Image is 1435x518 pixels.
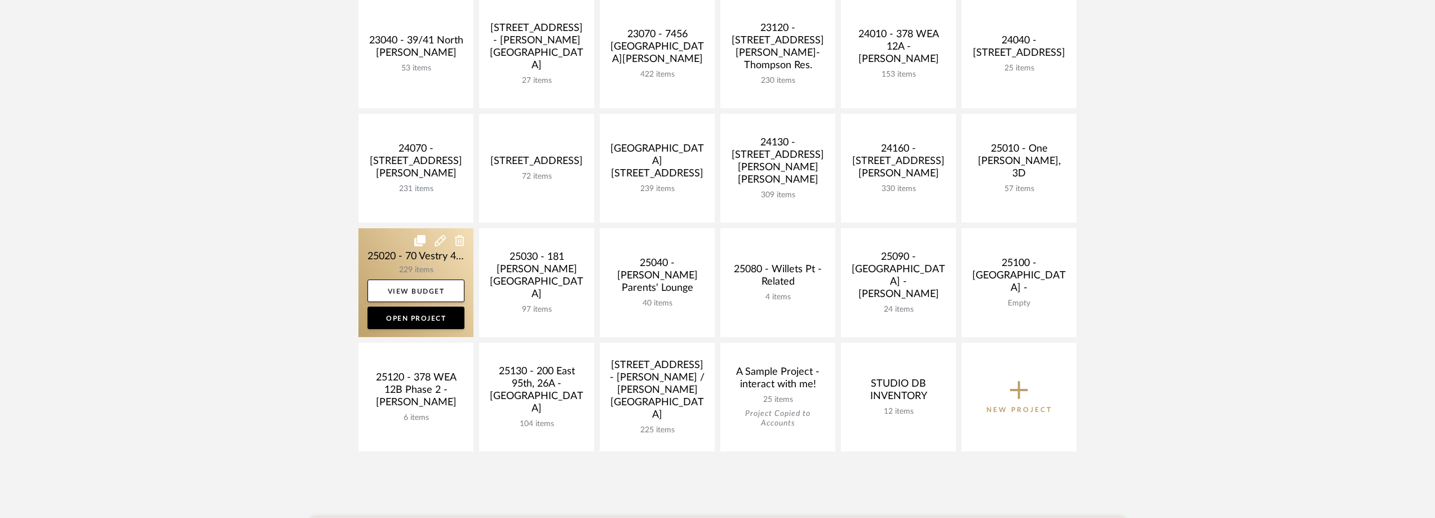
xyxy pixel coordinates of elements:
[367,143,464,184] div: 24070 - [STREET_ADDRESS][PERSON_NAME]
[850,28,947,70] div: 24010 - 378 WEA 12A - [PERSON_NAME]
[367,280,464,302] a: View Budget
[971,143,1068,184] div: 25010 - One [PERSON_NAME], 3D
[488,76,585,86] div: 27 items
[729,263,826,293] div: 25080 - Willets Pt - Related
[367,64,464,73] div: 53 items
[729,395,826,405] div: 25 items
[729,366,826,395] div: A Sample Project - interact with me!
[367,413,464,423] div: 6 items
[962,343,1077,451] button: New Project
[971,299,1068,308] div: Empty
[986,404,1052,415] p: New Project
[850,184,947,194] div: 330 items
[850,70,947,79] div: 153 items
[488,251,585,305] div: 25030 - 181 [PERSON_NAME][GEOGRAPHIC_DATA]
[367,34,464,64] div: 23040 - 39/41 North [PERSON_NAME]
[850,407,947,417] div: 12 items
[729,22,826,76] div: 23120 - [STREET_ADDRESS][PERSON_NAME]-Thompson Res.
[488,172,585,181] div: 72 items
[609,359,706,426] div: [STREET_ADDRESS] - [PERSON_NAME] / [PERSON_NAME][GEOGRAPHIC_DATA]
[367,307,464,329] a: Open Project
[729,136,826,191] div: 24130 - [STREET_ADDRESS][PERSON_NAME][PERSON_NAME]
[850,305,947,315] div: 24 items
[488,22,585,76] div: [STREET_ADDRESS] - [PERSON_NAME][GEOGRAPHIC_DATA]
[729,191,826,200] div: 309 items
[971,257,1068,299] div: 25100 - [GEOGRAPHIC_DATA] -
[971,184,1068,194] div: 57 items
[488,419,585,429] div: 104 items
[367,184,464,194] div: 231 items
[609,28,706,70] div: 23070 - 7456 [GEOGRAPHIC_DATA][PERSON_NAME]
[729,409,826,428] div: Project Copied to Accounts
[850,143,947,184] div: 24160 - [STREET_ADDRESS][PERSON_NAME]
[609,70,706,79] div: 422 items
[609,299,706,308] div: 40 items
[367,371,464,413] div: 25120 - 378 WEA 12B Phase 2 - [PERSON_NAME]
[971,34,1068,64] div: 24040 - [STREET_ADDRESS]
[609,426,706,435] div: 225 items
[729,76,826,86] div: 230 items
[609,143,706,184] div: [GEOGRAPHIC_DATA][STREET_ADDRESS]
[609,184,706,194] div: 239 items
[850,378,947,407] div: STUDIO DB INVENTORY
[488,365,585,419] div: 25130 - 200 East 95th, 26A - [GEOGRAPHIC_DATA]
[850,251,947,305] div: 25090 - [GEOGRAPHIC_DATA] - [PERSON_NAME]
[609,257,706,299] div: 25040 - [PERSON_NAME] Parents' Lounge
[488,155,585,172] div: [STREET_ADDRESS]
[971,64,1068,73] div: 25 items
[488,305,585,315] div: 97 items
[729,293,826,302] div: 4 items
